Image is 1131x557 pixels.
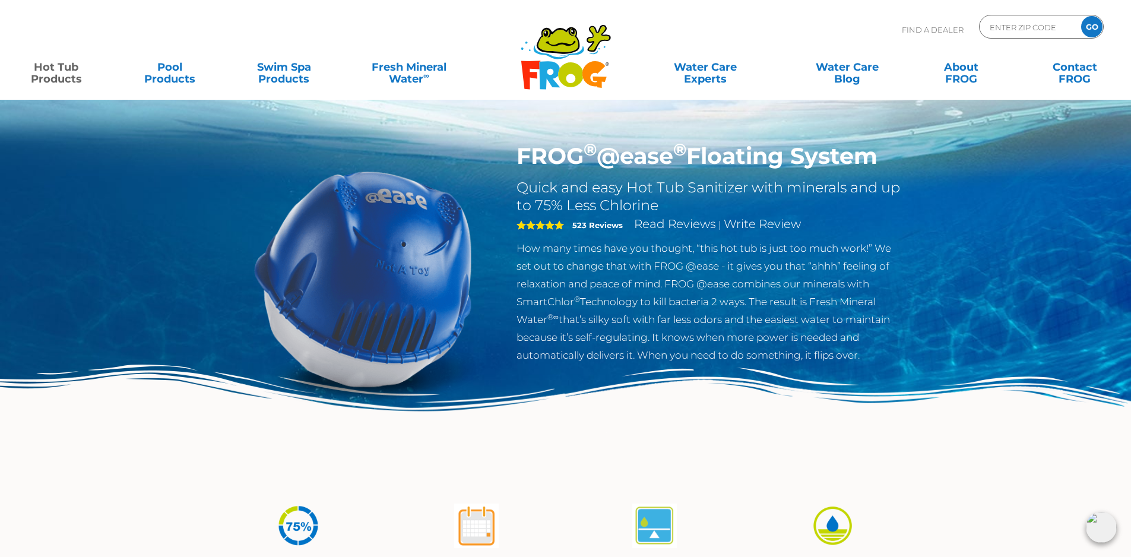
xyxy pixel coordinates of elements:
[1031,55,1119,79] a: ContactFROG
[584,139,597,160] sup: ®
[917,55,1005,79] a: AboutFROG
[673,139,686,160] sup: ®
[572,220,623,230] strong: 523 Reviews
[517,179,904,214] h2: Quick and easy Hot Tub Sanitizer with minerals and up to 75% Less Chlorine
[276,504,321,548] img: icon-atease-75percent-less
[574,295,580,303] sup: ®
[724,217,801,231] a: Write Review
[353,55,464,79] a: Fresh MineralWater∞
[718,219,721,230] span: |
[902,15,964,45] p: Find A Dealer
[227,143,499,414] img: hot-tub-product-atease-system.png
[423,71,429,80] sup: ∞
[126,55,214,79] a: PoolProducts
[454,504,499,548] img: atease-icon-shock-once
[634,217,716,231] a: Read Reviews
[1081,16,1103,37] input: GO
[547,312,559,321] sup: ®∞
[1086,512,1117,543] img: openIcon
[517,220,564,230] span: 5
[240,55,328,79] a: Swim SpaProducts
[810,504,855,548] img: icon-atease-easy-on
[12,55,100,79] a: Hot TubProducts
[989,18,1069,36] input: Zip Code Form
[633,55,777,79] a: Water CareExperts
[517,143,904,170] h1: FROG @ease Floating System
[803,55,891,79] a: Water CareBlog
[517,239,904,364] p: How many times have you thought, “this hot tub is just too much work!” We set out to change that ...
[632,504,677,548] img: atease-icon-self-regulates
